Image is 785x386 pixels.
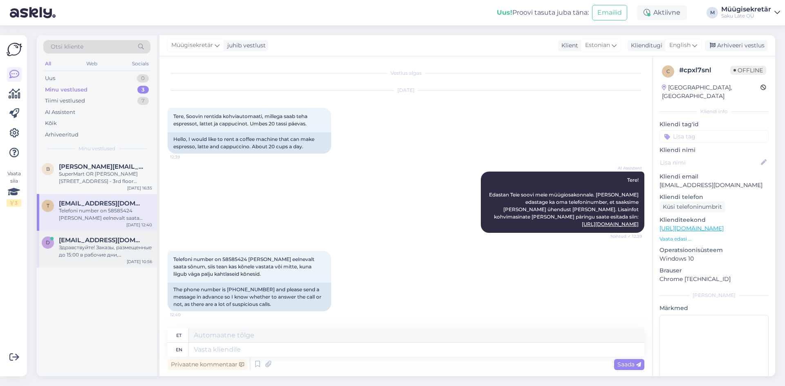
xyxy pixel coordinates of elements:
div: [DATE] [168,87,644,94]
input: Lisa tag [659,130,769,143]
div: Здравствуйте! Заказы, размещенные до 15:00 в рабочие дни, выполняются в течение 1-3 рабочих дней.... [59,244,152,259]
a: [URL][DOMAIN_NAME] [659,225,724,232]
p: Chrome [TECHNICAL_ID] [659,275,769,283]
div: Tiimi vestlused [45,97,85,105]
span: t [47,203,49,209]
div: [DATE] 12:40 [126,222,152,228]
span: English [669,41,691,50]
div: [DATE] 16:35 [127,185,152,191]
span: b [46,166,50,172]
div: Uus [45,74,55,83]
p: [EMAIL_ADDRESS][DOMAIN_NAME] [659,181,769,190]
p: Windows 10 [659,254,769,263]
p: Kliendi email [659,172,769,181]
p: Kliendi telefon [659,193,769,201]
div: Hello, I would like to rent a coffee machine that can make espresso, latte and cappuccino. About ... [168,132,331,154]
p: Klienditeekond [659,216,769,224]
div: 7 [137,97,149,105]
span: AI Assistent [611,165,642,171]
b: Uus! [497,9,512,16]
img: Askly Logo [7,42,22,57]
p: Kliendi nimi [659,146,769,154]
div: Telefoni number on 58585424 [PERSON_NAME] eelnevalt saata sõnum, siis tean kas kõnele vastata või... [59,207,152,222]
div: Arhiveeri vestlus [705,40,768,51]
div: M [706,7,718,18]
div: 3 [137,86,149,94]
p: Märkmed [659,304,769,312]
div: 0 [137,74,149,83]
div: # cpxl7snl [679,65,730,75]
div: AI Assistent [45,108,75,116]
span: Saada [617,361,641,368]
div: Proovi tasuta juba täna: [497,8,589,18]
span: Müügisekretär [171,41,213,50]
div: juhib vestlust [224,41,266,50]
div: Küsi telefoninumbrit [659,201,725,212]
p: Kliendi tag'id [659,120,769,129]
div: 1 / 3 [7,199,21,207]
div: Aktiivne [637,5,687,20]
div: SuperMart OR [PERSON_NAME][STREET_ADDRESS] - 3rd floor [PHONE_NUMBER] [PERSON_NAME][EMAIL_ADDRESS... [59,170,152,185]
input: Lisa nimi [660,158,759,167]
div: [DATE] 10:56 [127,259,152,265]
div: Vaata siia [7,170,21,207]
button: Emailid [592,5,627,20]
span: Estonian [585,41,610,50]
p: Operatsioonisüsteem [659,246,769,254]
span: du@arttek.ee [59,237,144,244]
a: [URL][DOMAIN_NAME] [582,221,639,227]
div: Web [85,58,99,69]
span: Tere! Edastan Teie soovi meie müügiosakonnale. [PERSON_NAME] edastage ka oma telefoninumber, et s... [489,177,640,227]
span: Tere, Soovin rentida kohviautomaati, millega saab teha espressot, lattet ja cappucinot. Umbes 20 ... [173,113,309,127]
p: Brauser [659,266,769,275]
p: Vaata edasi ... [659,235,769,243]
span: Offline [730,66,766,75]
a: MüügisekretärSaku Läte OÜ [721,6,780,19]
div: Kliendi info [659,108,769,115]
div: All [43,58,53,69]
div: Privaatne kommentaar [168,359,247,370]
div: Müügisekretär [721,6,771,13]
div: Minu vestlused [45,86,87,94]
span: Telefoni number on 58585424 [PERSON_NAME] eelnevalt saata sõnum, siis tean kas kõnele vastata või... [173,256,316,277]
span: benjamin.dieleman@supermart.shopping [59,163,144,170]
div: en [176,343,182,357]
div: et [176,328,182,342]
div: Vestlus algas [168,69,644,77]
div: Arhiveeritud [45,131,78,139]
span: 12:39 [170,154,201,160]
span: c [666,68,670,74]
div: The phone number is [PHONE_NUMBER] and please send a message in advance so I know whether to answ... [168,283,331,311]
span: Minu vestlused [78,145,115,152]
div: Klienditugi [628,41,662,50]
span: tiinamartinfeld@gmail.com [59,200,144,207]
span: d [46,239,50,245]
div: [PERSON_NAME] [659,292,769,299]
span: Otsi kliente [51,42,83,51]
div: Saku Läte OÜ [721,13,771,19]
div: Klient [558,41,578,50]
div: Socials [130,58,150,69]
div: [GEOGRAPHIC_DATA], [GEOGRAPHIC_DATA] [662,83,760,100]
span: 12:40 [170,312,201,318]
div: Kõik [45,119,57,127]
span: Nähtud ✓ 12:39 [610,233,642,239]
